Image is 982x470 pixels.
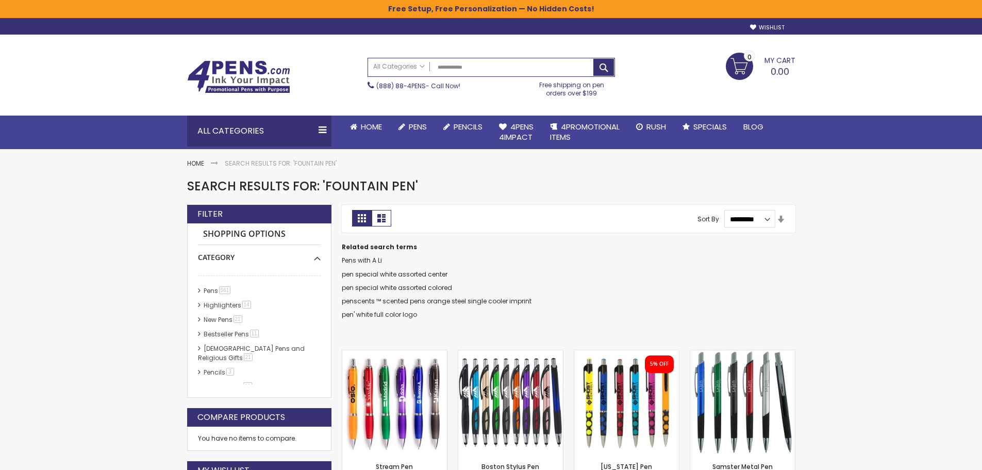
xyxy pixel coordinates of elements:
a: hp-featured11 [201,382,256,391]
a: penscents ™ scented pens orange steel single cooler imprint [342,297,531,305]
strong: Shopping Options [198,223,321,246]
div: 5% OFF [650,361,669,368]
a: Specials [674,116,735,138]
a: New Pens21 [201,315,246,324]
span: Blog [743,121,763,132]
dt: Related search terms [342,243,795,251]
div: All Categories [187,116,331,147]
span: Pencils [454,121,482,132]
a: Home [187,159,204,168]
a: Highlighters14 [201,301,255,310]
a: [DEMOGRAPHIC_DATA] Pens and Religious Gifts21 [198,344,305,362]
span: 11 [243,382,252,390]
div: You have no items to compare. [187,427,331,451]
strong: Filter [197,208,223,220]
a: 0.00 0 [726,53,795,78]
span: - Call Now! [376,82,460,90]
a: Pencils [435,116,491,138]
span: 14 [242,301,251,309]
a: pen special white assorted colored [342,283,452,292]
span: Rush [646,121,666,132]
div: Category [198,245,321,263]
img: Louisiana Pen [574,350,679,455]
a: Samster Metal Pen [690,350,795,359]
a: Pens with A Li [342,256,382,265]
a: Pens [390,116,435,138]
a: Stream Pen [342,350,447,359]
span: 4Pens 4impact [499,121,534,142]
img: 4Pens Custom Pens and Promotional Products [187,60,290,93]
strong: Search results for: 'Fountain pen' [225,159,337,168]
span: Home [361,121,382,132]
a: Boston Stylus Pen [458,350,563,359]
a: Rush [628,116,674,138]
img: Boston Stylus Pen [458,350,563,455]
span: All Categories [373,62,425,71]
strong: Compare Products [197,412,285,423]
span: Specials [693,121,727,132]
a: Louisiana Pen [574,350,679,359]
span: 4PROMOTIONAL ITEMS [550,121,620,142]
a: Pencils3 [201,368,238,377]
span: 3 [226,368,234,376]
a: Pens561 [201,286,235,295]
a: (888) 88-4PENS [376,82,426,90]
a: Blog [735,116,772,138]
a: pen' white full color logo [342,310,417,319]
span: Pens [409,121,427,132]
a: Bestseller Pens11 [201,330,262,338]
a: 4PROMOTIONALITEMS [542,116,628,149]
span: 561 [219,286,231,294]
span: Search results for: 'Fountain pen' [187,177,418,195]
span: 21 [244,353,253,361]
a: 4Pens4impact [491,116,542,149]
a: Wishlist [750,24,785,31]
strong: Grid [352,210,372,226]
span: 11 [250,330,259,337]
span: 0.00 [771,65,789,78]
a: Home [342,116,390,138]
span: 21 [234,315,242,323]
label: Sort By [697,215,719,223]
span: 0 [747,52,752,62]
img: Stream Pen [342,350,447,455]
div: Free shipping on pen orders over $199 [528,77,615,98]
img: Samster Metal Pen [690,350,795,455]
a: pen special white assorted center [342,270,447,279]
a: All Categories [368,58,430,75]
